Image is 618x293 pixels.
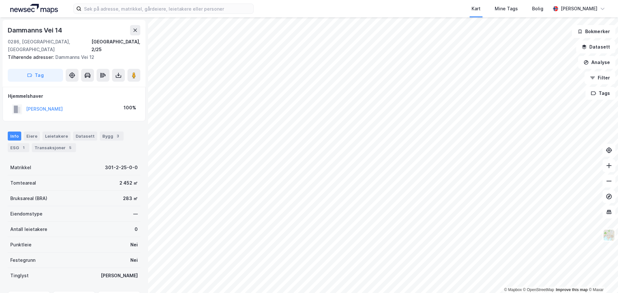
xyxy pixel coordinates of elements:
div: Info [8,132,21,141]
div: Tinglyst [10,272,29,279]
div: [PERSON_NAME] [101,272,138,279]
div: Leietakere [42,132,70,141]
div: Kart [472,5,481,13]
iframe: Chat Widget [586,262,618,293]
div: Transaksjoner [32,143,76,152]
input: Søk på adresse, matrikkel, gårdeiere, leietakere eller personer [81,4,253,14]
div: 5 [67,144,73,151]
div: Dammanns Vei 12 [8,53,135,61]
div: Datasett [73,132,97,141]
div: Eiendomstype [10,210,42,218]
button: Analyse [578,56,615,69]
div: [GEOGRAPHIC_DATA], 2/25 [91,38,140,53]
div: 0286, [GEOGRAPHIC_DATA], [GEOGRAPHIC_DATA] [8,38,91,53]
button: Datasett [576,41,615,53]
div: 301-2-25-0-0 [105,164,138,171]
div: 3 [115,133,121,139]
button: Bokmerker [572,25,615,38]
div: Bolig [532,5,543,13]
div: 1 [20,144,27,151]
div: — [133,210,138,218]
div: Mine Tags [495,5,518,13]
div: Eiere [24,132,40,141]
div: Hjemmelshaver [8,92,140,100]
div: Antall leietakere [10,225,47,233]
div: Bruksareal (BRA) [10,195,47,202]
div: Festegrunn [10,256,35,264]
div: Nei [130,256,138,264]
a: Mapbox [504,288,522,292]
div: 0 [135,225,138,233]
div: ESG [8,143,29,152]
div: 100% [124,104,136,112]
img: logo.a4113a55bc3d86da70a041830d287a7e.svg [10,4,58,14]
div: 283 ㎡ [123,195,138,202]
div: Nei [130,241,138,249]
div: 2 452 ㎡ [119,179,138,187]
button: Tags [585,87,615,100]
div: Bygg [100,132,124,141]
div: [PERSON_NAME] [561,5,597,13]
a: OpenStreetMap [523,288,554,292]
div: Tomteareal [10,179,36,187]
div: Dammanns Vei 14 [8,25,63,35]
button: Tag [8,69,63,82]
span: Tilhørende adresser: [8,54,55,60]
div: Matrikkel [10,164,31,171]
img: Z [603,229,615,241]
div: Punktleie [10,241,32,249]
button: Filter [585,71,615,84]
a: Improve this map [556,288,588,292]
